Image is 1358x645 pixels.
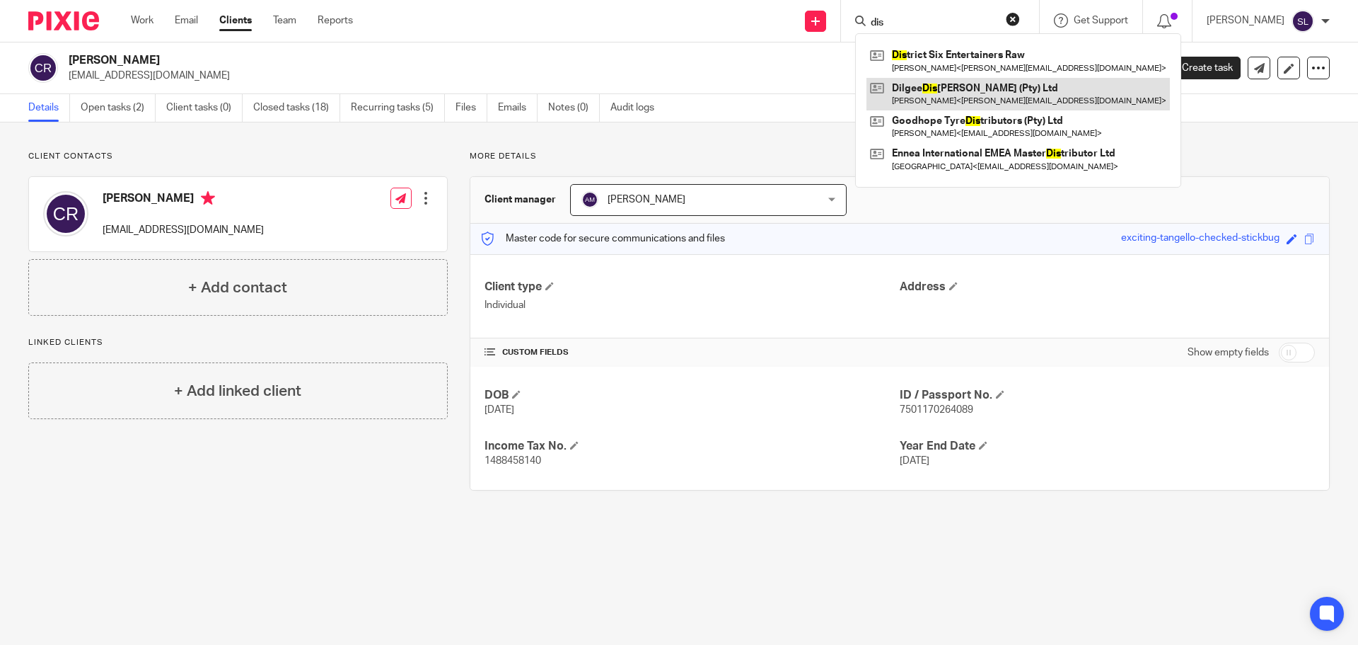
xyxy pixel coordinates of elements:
[253,94,340,122] a: Closed tasks (18)
[470,151,1330,162] p: More details
[484,347,900,358] h4: CUSTOM FIELDS
[484,193,556,207] h3: Client manager
[900,405,973,415] span: 7501170264089
[481,232,725,246] p: Master code for secure communications and files
[610,94,665,122] a: Audit logs
[1121,231,1279,247] div: exciting-tangello-checked-stickbug
[219,13,252,28] a: Clients
[498,94,538,122] a: Emails
[869,17,997,30] input: Search
[174,380,301,402] h4: + Add linked client
[28,11,99,30] img: Pixie
[484,405,514,415] span: [DATE]
[69,53,924,68] h2: [PERSON_NAME]
[175,13,198,28] a: Email
[28,94,70,122] a: Details
[484,298,900,312] p: Individual
[900,388,1315,403] h4: ID / Passport No.
[28,53,58,83] img: svg%3E
[28,337,448,348] p: Linked clients
[318,13,353,28] a: Reports
[1159,57,1241,79] a: Create task
[103,191,264,209] h4: [PERSON_NAME]
[81,94,156,122] a: Open tasks (2)
[548,94,600,122] a: Notes (0)
[608,195,685,205] span: [PERSON_NAME]
[1292,10,1314,33] img: svg%3E
[1074,16,1128,25] span: Get Support
[484,439,900,454] h4: Income Tax No.
[69,69,1137,83] p: [EMAIL_ADDRESS][DOMAIN_NAME]
[900,456,929,466] span: [DATE]
[103,223,264,237] p: [EMAIL_ADDRESS][DOMAIN_NAME]
[166,94,243,122] a: Client tasks (0)
[484,280,900,295] h4: Client type
[484,456,541,466] span: 1488458140
[1207,13,1284,28] p: [PERSON_NAME]
[581,191,598,208] img: svg%3E
[188,277,287,299] h4: + Add contact
[455,94,487,122] a: Files
[1188,346,1269,360] label: Show empty fields
[43,191,88,236] img: svg%3E
[1006,12,1020,26] button: Clear
[201,191,215,205] i: Primary
[273,13,296,28] a: Team
[900,280,1315,295] h4: Address
[131,13,153,28] a: Work
[351,94,445,122] a: Recurring tasks (5)
[28,151,448,162] p: Client contacts
[900,439,1315,454] h4: Year End Date
[484,388,900,403] h4: DOB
